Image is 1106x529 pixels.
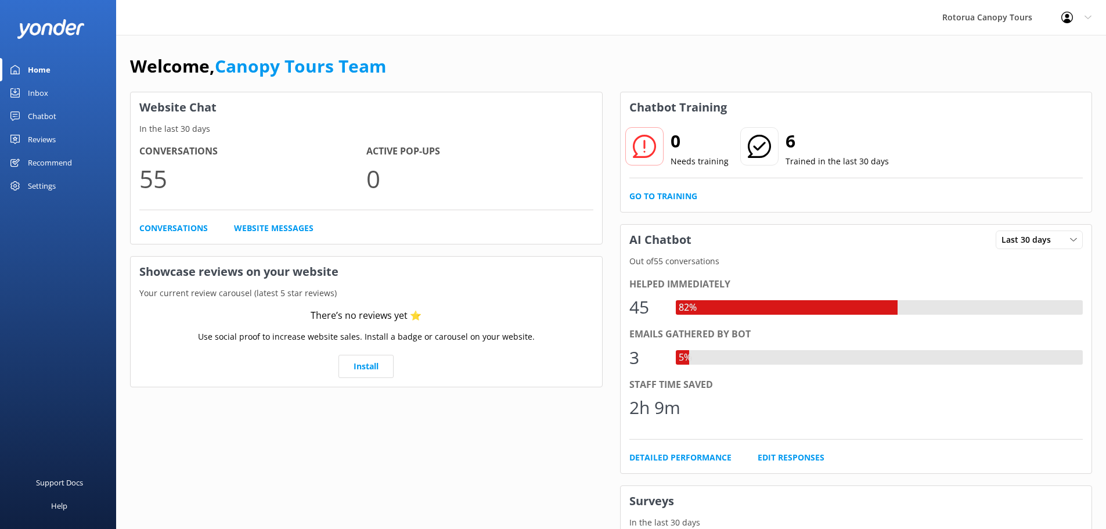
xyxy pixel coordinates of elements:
[676,300,700,315] div: 82%
[671,155,729,168] p: Needs training
[198,330,535,343] p: Use social proof to increase website sales. Install a badge or carousel on your website.
[366,144,593,159] h4: Active Pop-ups
[131,92,602,123] h3: Website Chat
[131,287,602,300] p: Your current review carousel (latest 5 star reviews)
[28,151,72,174] div: Recommend
[621,92,736,123] h3: Chatbot Training
[629,377,1083,393] div: Staff time saved
[311,308,421,323] div: There’s no reviews yet ⭐
[758,451,824,464] a: Edit Responses
[28,128,56,151] div: Reviews
[234,222,314,235] a: Website Messages
[629,394,680,422] div: 2h 9m
[130,52,386,80] h1: Welcome,
[629,293,664,321] div: 45
[366,159,593,198] p: 0
[28,81,48,105] div: Inbox
[621,516,1092,529] p: In the last 30 days
[671,127,729,155] h2: 0
[629,344,664,372] div: 3
[131,123,602,135] p: In the last 30 days
[139,159,366,198] p: 55
[28,174,56,197] div: Settings
[36,471,83,494] div: Support Docs
[215,54,386,78] a: Canopy Tours Team
[51,494,67,517] div: Help
[629,190,697,203] a: Go to Training
[629,451,732,464] a: Detailed Performance
[676,350,694,365] div: 5%
[786,127,889,155] h2: 6
[621,225,700,255] h3: AI Chatbot
[131,257,602,287] h3: Showcase reviews on your website
[28,105,56,128] div: Chatbot
[28,58,51,81] div: Home
[338,355,394,378] a: Install
[621,486,1092,516] h3: Surveys
[1001,233,1058,246] span: Last 30 days
[139,144,366,159] h4: Conversations
[139,222,208,235] a: Conversations
[786,155,889,168] p: Trained in the last 30 days
[621,255,1092,268] p: Out of 55 conversations
[17,19,84,38] img: yonder-white-logo.png
[629,277,1083,292] div: Helped immediately
[629,327,1083,342] div: Emails gathered by bot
